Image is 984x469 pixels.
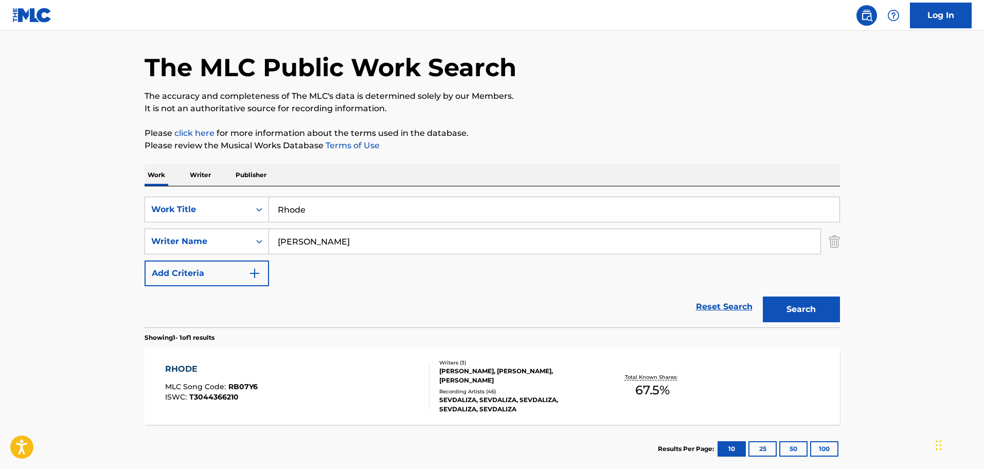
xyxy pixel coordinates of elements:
p: Total Known Shares: [625,373,680,381]
span: 67.5 % [635,381,670,399]
span: RB07Y6 [228,382,258,391]
img: Delete Criterion [829,229,840,254]
span: ISWC : [165,392,189,402]
div: Work Title [151,203,244,216]
button: 100 [810,441,838,457]
div: [PERSON_NAME], [PERSON_NAME], [PERSON_NAME] [439,367,595,385]
a: Reset Search [691,296,758,318]
a: Public Search [856,5,877,26]
a: RHODEMLC Song Code:RB07Y6ISWC:T3044366210Writers (3)[PERSON_NAME], [PERSON_NAME], [PERSON_NAME]Re... [145,348,840,425]
img: 9d2ae6d4665cec9f34b9.svg [248,267,261,280]
div: Writer Name [151,235,244,248]
img: search [861,9,873,22]
p: Writer [187,164,214,186]
p: It is not an authoritative source for recording information. [145,102,840,115]
div: RHODE [165,363,258,375]
p: Please for more information about the terms used in the database. [145,127,840,140]
p: Work [145,164,168,186]
a: Terms of Use [324,141,380,150]
p: Results Per Page: [658,444,717,454]
img: MLC Logo [12,8,52,23]
span: T3044366210 [189,392,239,402]
p: Please review the Musical Works Database [145,140,840,152]
div: SEVDALIZA, SEVDALIZA, SEVDALIZA, SEVDALIZA, SEVDALIZA [439,395,595,414]
p: Publisher [232,164,270,186]
img: help [887,9,900,22]
h1: The MLC Public Work Search [145,52,516,83]
iframe: Chat Widget [933,420,984,469]
div: Drag [936,430,942,461]
button: Search [763,297,840,322]
div: Recording Artists ( 46 ) [439,388,595,395]
p: Showing 1 - 1 of 1 results [145,333,214,342]
a: Log In [910,3,972,28]
button: Add Criteria [145,260,269,286]
a: click here [174,128,214,138]
p: The accuracy and completeness of The MLC's data is determined solely by our Members. [145,90,840,102]
button: 25 [748,441,777,457]
form: Search Form [145,197,840,327]
span: MLC Song Code : [165,382,228,391]
button: 50 [779,441,808,457]
div: Writers ( 3 ) [439,359,595,367]
div: Help [883,5,904,26]
button: 10 [718,441,746,457]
